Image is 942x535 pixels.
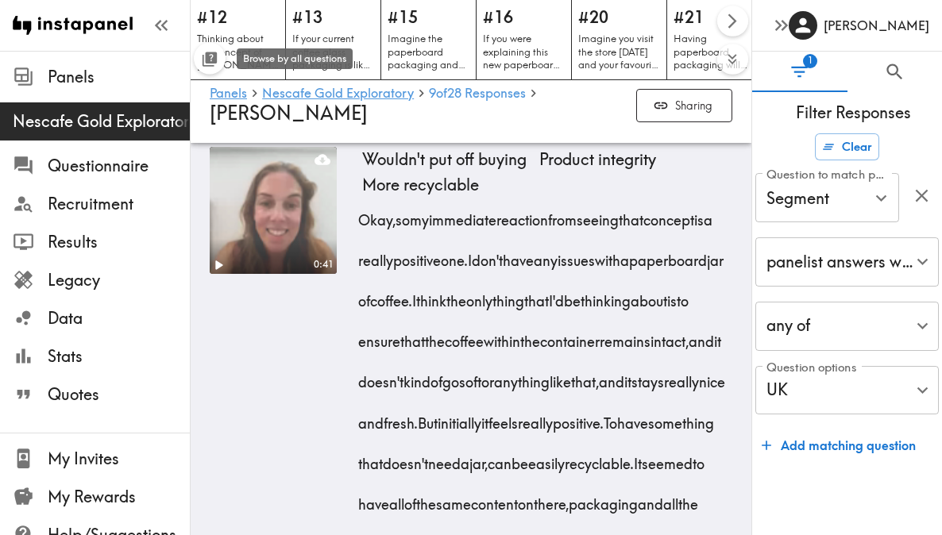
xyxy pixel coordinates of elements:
span: issues [558,235,595,275]
span: the [425,316,445,356]
span: is [694,194,704,235]
span: Panels [48,66,190,88]
span: and [599,356,624,397]
span: thinking [581,275,631,316]
span: and [358,397,384,437]
p: Having paperboard packaging will mean you can't see through the packaging to the actual coffee gr... [674,32,755,71]
span: Product integrity [533,147,662,172]
span: and [638,479,663,519]
span: positive. [553,397,604,437]
span: To [604,397,617,437]
span: the [520,316,540,356]
span: can [488,438,512,479]
span: nice [699,356,725,397]
span: concept [643,194,694,235]
span: to [677,275,689,316]
span: paperboard [629,235,707,275]
span: jar [707,235,724,275]
button: Add matching question [755,429,922,461]
span: the [446,275,466,316]
span: doesn't [358,356,403,397]
a: Nescafe Gold Exploratory [262,87,414,102]
span: think [416,275,446,316]
span: like [550,356,571,397]
span: that [524,275,549,316]
h5: #13 [292,6,374,29]
span: that [619,194,643,235]
span: it [714,316,721,356]
span: seemed [642,438,693,479]
span: coffee. [370,275,412,316]
span: that [358,438,383,479]
div: Browse by all questions [237,48,353,69]
span: thing [492,275,524,316]
span: really [664,356,699,397]
span: initially [438,397,481,437]
div: any of [755,302,939,351]
span: something [648,397,714,437]
span: Quotes [48,383,190,406]
span: It [634,438,642,479]
span: really [518,397,553,437]
span: be [564,275,581,316]
span: of [430,356,442,397]
span: be [512,438,528,479]
p: Imagine the paperboard packaging and the glass packaging are sitting on a shelf, having an argume... [388,32,469,71]
span: container [540,316,600,356]
span: I [412,275,416,316]
span: packaging [569,479,638,519]
span: 1 [803,54,817,68]
div: UK [755,366,939,415]
span: that, [571,356,599,397]
span: immediate [429,194,496,235]
span: I'd [549,275,564,316]
span: so [396,194,410,235]
span: need [428,438,461,479]
span: content [471,479,518,519]
span: there, [534,479,569,519]
span: 28 Responses [447,87,526,99]
span: Stats [48,345,190,368]
div: panelist answers with [755,237,939,287]
span: [PERSON_NAME] [210,101,368,125]
span: Recruitment [48,193,190,215]
span: and [689,316,714,356]
span: have [503,235,534,275]
span: a [704,194,712,235]
span: Filter Responses [765,102,942,124]
div: Nescafe Gold Exploratory [13,110,190,133]
span: about [631,275,667,316]
span: it [624,356,631,397]
span: jar, [469,438,488,479]
span: ensure [358,316,400,356]
span: doesn't [383,438,428,479]
span: to [693,438,705,479]
span: of [358,275,370,316]
span: reaction [496,194,548,235]
button: Sharing [636,89,732,123]
h5: #12 [197,6,279,29]
label: Question options [766,359,856,376]
span: Questionnaire [48,155,190,177]
span: a [461,438,469,479]
span: remains [600,316,651,356]
h5: #21 [674,6,755,29]
span: Legacy [48,269,190,291]
span: of [404,479,416,519]
span: same [436,479,471,519]
div: 0:41 [309,258,337,271]
span: on [518,479,534,519]
h5: #15 [388,6,469,29]
span: a [620,235,629,275]
h5: #20 [578,6,660,29]
figure: Play0:41 [210,147,337,274]
span: of [429,87,447,99]
span: kind [403,356,430,397]
span: soft [459,356,481,397]
span: anything [494,356,550,397]
span: fresh. [384,397,418,437]
label: Question to match panelists on [766,166,891,183]
span: have [617,397,648,437]
span: recyclable. [565,438,634,479]
button: Open [869,186,894,210]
